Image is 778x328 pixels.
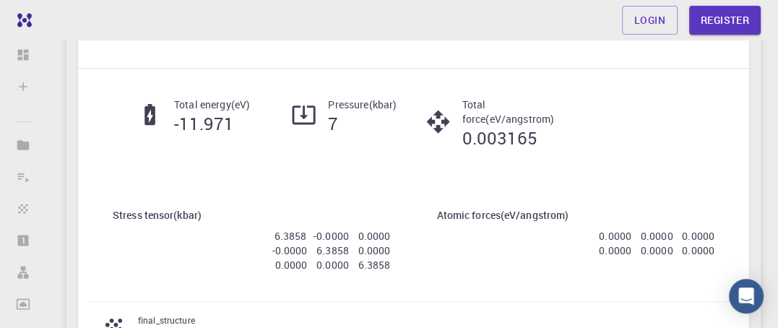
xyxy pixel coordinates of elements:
h6: Stress tensor ( kbar ) [113,207,391,223]
p: 0.0000 0.0000 0.0000 [599,229,714,243]
img: logo [12,13,32,27]
p: 0.0000 0.0000 0.0000 [599,243,714,258]
p: Pressure ( kbar ) [328,98,397,112]
p: 0.0000 0.0000 6.3858 [275,258,391,272]
p: -0.0000 6.3858 0.0000 [272,243,390,258]
p: Total energy ( eV ) [174,98,250,112]
p: 6.3858 -0.0000 0.0000 [275,229,391,243]
a: Login [622,6,678,35]
div: Open Intercom Messenger [729,279,764,314]
p: final_structure [138,314,714,327]
h5: -11.971 [174,112,250,135]
h5: 7 [328,112,397,135]
a: Register [689,6,761,35]
p: Total force ( eV/angstrom ) [462,98,564,126]
h5: 0.003165 [462,126,564,150]
h6: Atomic forces ( eV/angstrom ) [437,207,715,223]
